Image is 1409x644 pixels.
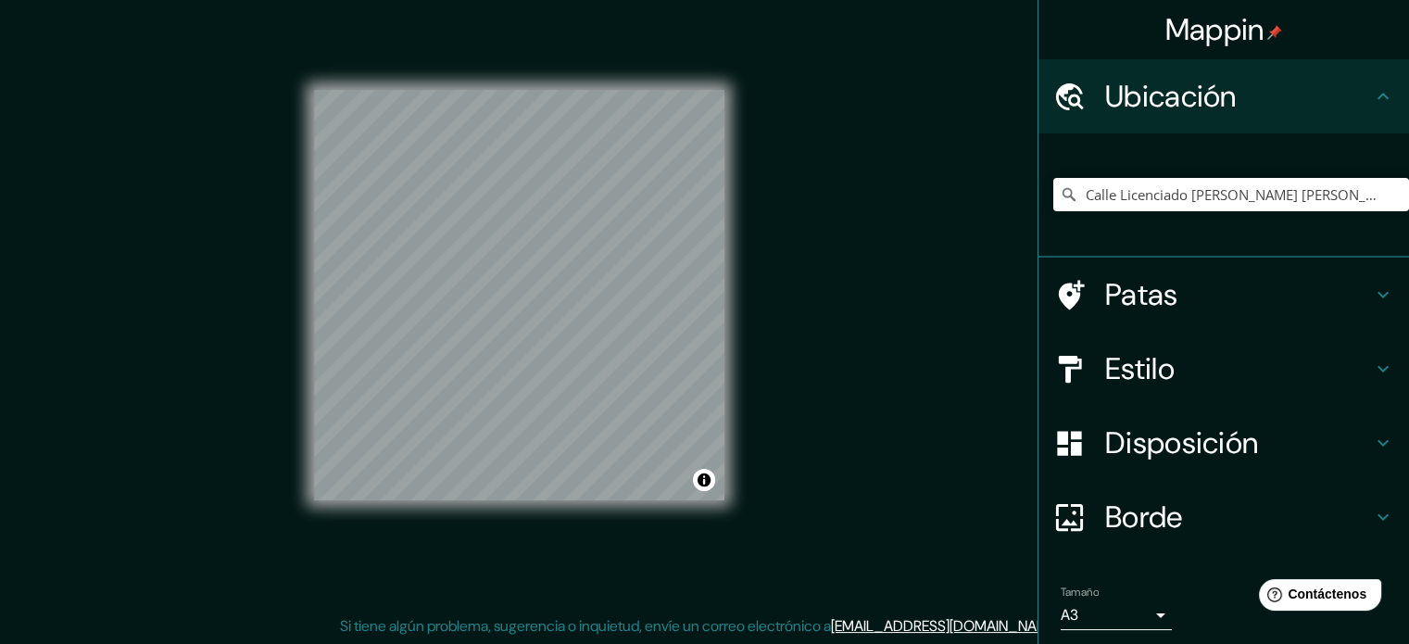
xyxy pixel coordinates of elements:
[1105,275,1178,314] font: Patas
[831,616,1060,636] a: [EMAIL_ADDRESS][DOMAIN_NAME]
[1105,498,1183,537] font: Borde
[1267,25,1282,40] img: pin-icon.png
[1038,406,1409,480] div: Disposición
[1105,77,1237,116] font: Ubicación
[1061,600,1172,630] div: A3
[314,90,724,500] canvas: Mapa
[1053,178,1409,211] input: Elige tu ciudad o zona
[1038,258,1409,332] div: Patas
[1165,10,1264,49] font: Mappin
[1061,605,1078,625] font: A3
[1061,585,1099,600] font: Tamaño
[1244,572,1389,624] iframe: Lanzador de widgets de ayuda
[1038,59,1409,133] div: Ubicación
[693,469,715,491] button: Activar o desactivar atribución
[1105,349,1175,388] font: Estilo
[1105,423,1258,462] font: Disposición
[1038,332,1409,406] div: Estilo
[1038,480,1409,554] div: Borde
[340,616,831,636] font: Si tiene algún problema, sugerencia o inquietud, envíe un correo electrónico a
